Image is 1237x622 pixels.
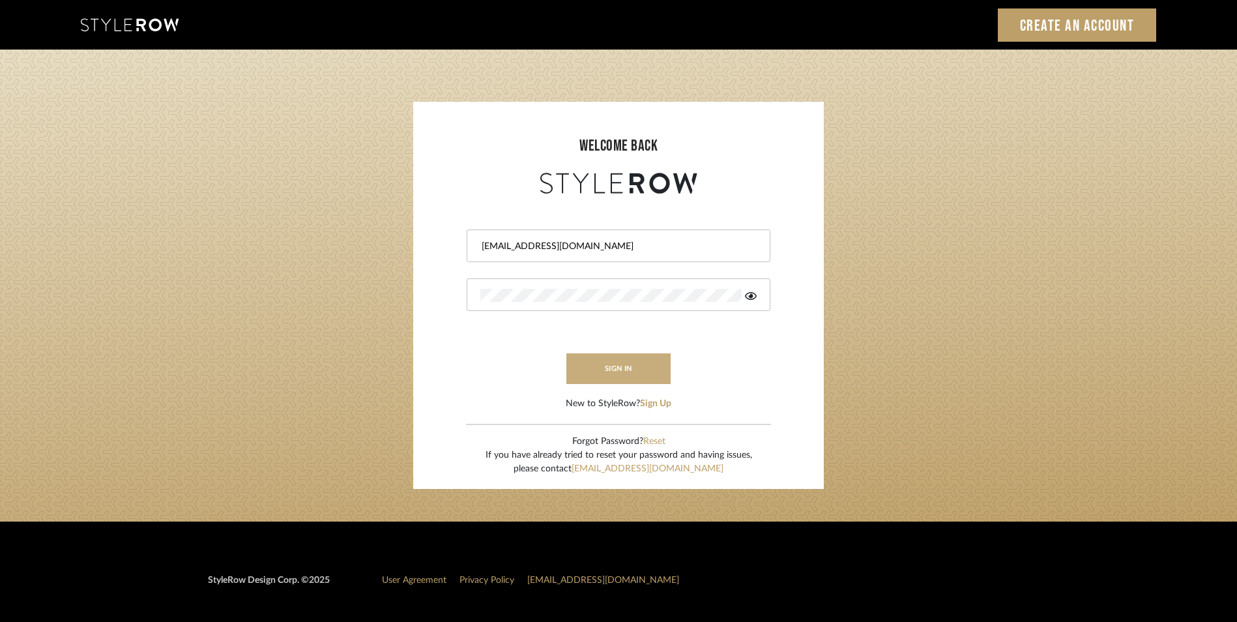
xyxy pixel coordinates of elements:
[998,8,1157,42] a: Create an Account
[572,464,723,473] a: [EMAIL_ADDRESS][DOMAIN_NAME]
[527,576,679,585] a: [EMAIL_ADDRESS][DOMAIN_NAME]
[566,353,671,384] button: sign in
[486,435,752,449] div: Forgot Password?
[486,449,752,476] div: If you have already tried to reset your password and having issues, please contact
[459,576,514,585] a: Privacy Policy
[643,435,665,449] button: Reset
[426,134,811,158] div: welcome back
[566,397,671,411] div: New to StyleRow?
[208,574,330,598] div: StyleRow Design Corp. ©2025
[382,576,446,585] a: User Agreement
[640,397,671,411] button: Sign Up
[480,240,753,253] input: Email Address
